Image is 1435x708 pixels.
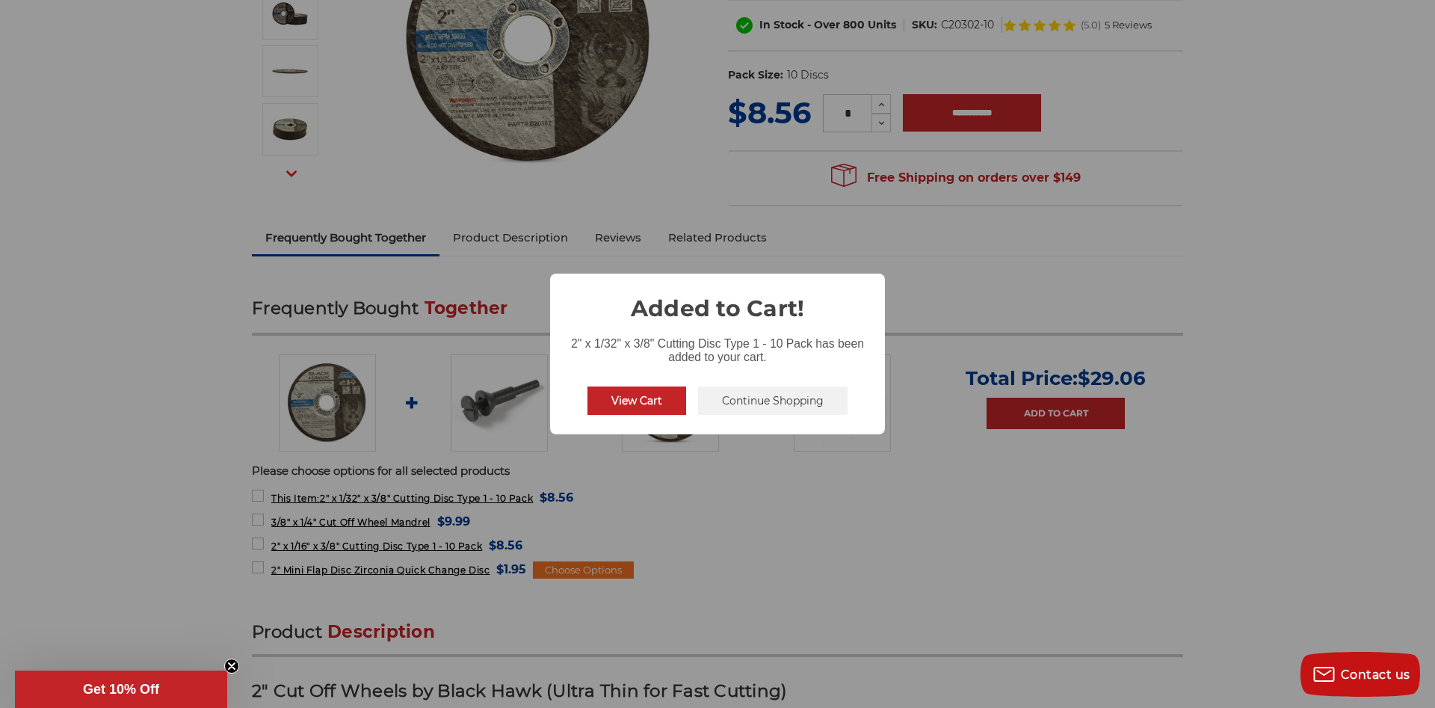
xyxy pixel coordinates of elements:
[587,387,686,415] button: View Cart
[1341,668,1410,682] span: Contact us
[550,325,885,367] div: 2" x 1/32" x 3/8" Cutting Disc Type 1 - 10 Pack has been added to your cart.
[1300,652,1420,697] button: Contact us
[224,659,239,674] button: Close teaser
[550,274,885,325] h2: Added to Cart!
[698,387,848,415] button: Continue Shopping
[83,682,159,697] span: Get 10% Off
